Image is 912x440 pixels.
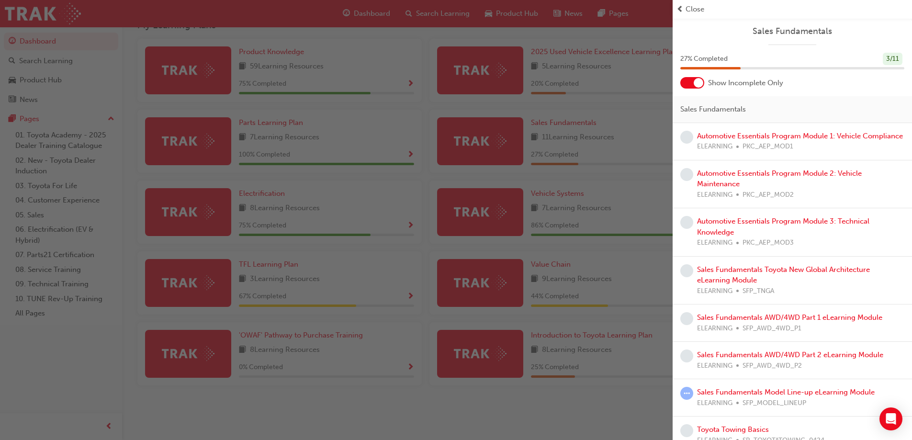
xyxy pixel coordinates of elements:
span: Show Incomplete Only [708,78,783,89]
span: learningRecordVerb_NONE-icon [680,168,693,181]
span: learningRecordVerb_NONE-icon [680,216,693,229]
span: prev-icon [676,4,684,15]
span: Sales Fundamentals [680,104,746,115]
a: Sales Fundamentals AWD/4WD Part 1 eLearning Module [697,313,882,322]
span: ELEARNING [697,323,732,334]
a: Sales Fundamentals Toyota New Global Architecture eLearning Module [697,265,870,285]
span: Close [686,4,704,15]
span: learningRecordVerb_NONE-icon [680,424,693,437]
button: prev-iconClose [676,4,908,15]
span: ELEARNING [697,237,732,248]
span: SFP_TNGA [743,286,774,297]
span: SFP_MODEL_LINEUP [743,398,806,409]
span: learningRecordVerb_NONE-icon [680,131,693,144]
a: Automotive Essentials Program Module 3: Technical Knowledge [697,217,869,237]
span: ELEARNING [697,141,732,152]
span: ELEARNING [697,190,732,201]
span: SFP_AWD_4WD_P2 [743,361,802,372]
span: learningRecordVerb_NONE-icon [680,350,693,362]
span: learningRecordVerb_ATTEMPT-icon [680,387,693,400]
span: ELEARNING [697,398,732,409]
a: Toyota Towing Basics [697,425,769,434]
span: ELEARNING [697,286,732,297]
a: Sales Fundamentals [680,26,904,37]
span: PKC_AEP_MOD3 [743,237,794,248]
a: Sales Fundamentals Model Line-up eLearning Module [697,388,875,396]
span: learningRecordVerb_NONE-icon [680,312,693,325]
span: PKC_AEP_MOD1 [743,141,793,152]
a: Automotive Essentials Program Module 1: Vehicle Compliance [697,132,903,140]
span: PKC_AEP_MOD2 [743,190,794,201]
div: Open Intercom Messenger [879,407,902,430]
span: ELEARNING [697,361,732,372]
span: 27 % Completed [680,54,728,65]
a: Automotive Essentials Program Module 2: Vehicle Maintenance [697,169,862,189]
div: 3 / 11 [883,53,902,66]
a: Sales Fundamentals AWD/4WD Part 2 eLearning Module [697,350,883,359]
span: SFP_AWD_4WD_P1 [743,323,801,334]
span: learningRecordVerb_NONE-icon [680,264,693,277]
